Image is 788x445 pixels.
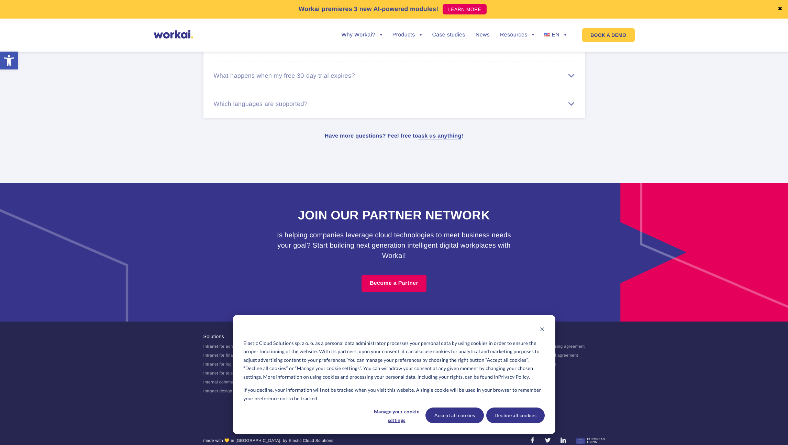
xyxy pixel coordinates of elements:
button: Manage your cookie settings [370,408,423,423]
a: Become a Partner [362,275,426,292]
p: If you decline, your information will not be tracked when you visit this website. A single cookie... [243,386,544,403]
h2: Join our partner network [203,207,585,224]
div: What happens when my free 30-day trial expires? [214,72,575,79]
a: News [476,32,490,38]
a: ask us anything [418,133,462,139]
h3: Is helping companies leverage cloud technologies to meet business needs your goal? Start building... [274,230,514,261]
span: EN [552,32,559,38]
a: Privacy Policy [498,373,529,381]
a: Intranet for telecommunication [203,371,262,376]
a: Intranet for administration [203,344,253,349]
a: Intranet design [203,389,232,393]
a: Solutions [203,334,224,339]
a: Intranet for logistics [203,362,242,367]
button: Decline all cookies [486,408,545,423]
a: Intranet for finance [203,353,240,358]
p: Elastic Cloud Solutions sp. z o. o. as a personal data administrator processes your personal data... [243,339,544,381]
div: Cookie banner [233,315,555,434]
div: Which languages are supported? [214,100,575,108]
p: Workai premieres 3 new AI-powered modules! [299,4,439,14]
a: Case studies [432,32,465,38]
a: LEARN MORE [443,4,487,14]
a: ✖ [778,7,783,12]
a: Internal communications [203,380,251,384]
iframe: Popup CTA [3,386,189,442]
a: Terms of use [531,362,556,367]
button: Dismiss cookie banner [540,326,545,334]
a: BOOK A DEMO [582,28,634,42]
a: Resources [500,32,534,38]
a: Products [392,32,422,38]
button: Accept all cookies [425,408,484,423]
a: Data processing agreement [531,344,585,349]
a: Why Workai? [341,32,382,38]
